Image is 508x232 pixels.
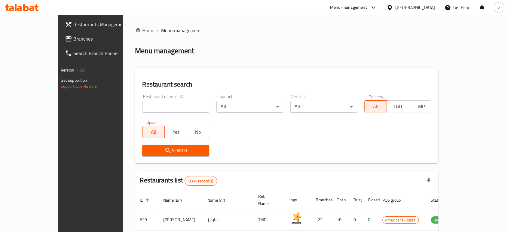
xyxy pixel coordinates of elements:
a: Restaurants Management [60,17,142,32]
a: Search Branch Phone [60,46,142,60]
span: OPEN [431,217,445,224]
span: Ref. Name [258,193,277,207]
th: Busy [349,191,363,209]
span: No [189,128,207,136]
span: Status [431,197,450,204]
span: Version: [61,66,75,74]
td: 639 [135,209,158,230]
div: All [216,101,283,113]
a: Home [135,27,154,34]
label: Upsell [146,120,158,124]
button: All [142,126,165,138]
li: / [157,27,159,34]
div: [GEOGRAPHIC_DATA] [395,4,435,11]
span: Name (Ar) [207,197,233,204]
span: 1.0.0 [76,66,86,74]
td: 18 [332,209,349,230]
label: Delivery [369,94,384,99]
span: z [498,4,500,11]
span: ID [140,197,151,204]
td: 0 [349,209,363,230]
input: Search for restaurant name or ID.. [142,101,209,113]
span: All [145,128,162,136]
span: Americana-Digital [383,217,418,224]
img: Hardee's [289,211,304,226]
h2: Restaurants list [140,176,217,186]
h2: Restaurant search [142,80,431,89]
div: Menu-management [330,4,367,11]
span: Yes [167,128,185,136]
div: Export file [421,174,436,188]
button: TMP [409,100,431,112]
h2: Menu management [135,46,194,56]
span: Search [147,147,204,154]
span: 9061 record(s) [185,178,217,184]
a: Support.OpsPlatform [61,82,99,90]
th: Closed [363,191,378,209]
button: No [187,126,209,138]
td: 0 [363,209,378,230]
button: All [364,100,387,112]
div: Total records count [185,176,217,186]
button: Yes [164,126,187,138]
th: Logo [284,191,311,209]
td: هارديز [203,209,253,230]
th: Open [332,191,349,209]
nav: breadcrumb [135,27,438,34]
div: OPEN [431,216,445,224]
button: TGO [387,100,409,112]
span: Restaurants Management [73,21,138,28]
span: TMP [412,102,429,111]
span: All [367,102,384,111]
div: All [290,101,357,113]
th: Branches [311,191,332,209]
span: Branches [73,35,138,42]
td: [PERSON_NAME] [158,209,203,230]
span: POS group [382,197,409,204]
span: Search Branch Phone [73,50,138,57]
td: 23 [311,209,332,230]
td: TMP [253,209,284,230]
span: TGO [389,102,407,111]
a: Branches [60,32,142,46]
span: Menu management [161,27,201,34]
span: Name (En) [163,197,190,204]
button: Search [142,145,209,156]
span: Get support on: [61,76,88,84]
